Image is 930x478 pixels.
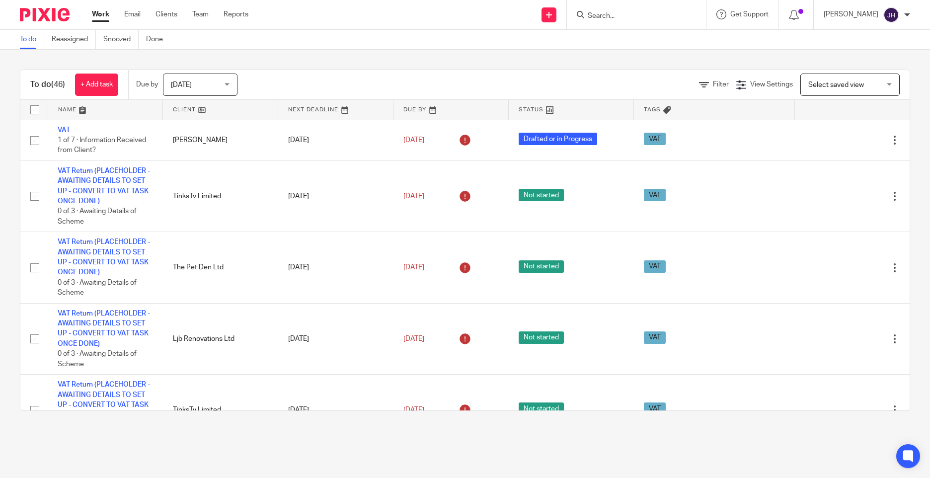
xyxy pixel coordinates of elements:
[278,120,393,160] td: [DATE]
[20,30,44,49] a: To do
[124,9,141,19] a: Email
[58,350,137,368] span: 0 of 3 · Awaiting Details of Scheme
[644,133,666,145] span: VAT
[136,80,158,89] p: Due by
[163,232,278,303] td: The Pet Den Ltd
[92,9,109,19] a: Work
[52,30,96,49] a: Reassigned
[58,310,150,347] a: VAT Return (PLACEHOLDER - AWAITING DETAILS TO SET UP - CONVERT TO VAT TASK ONCE DONE)
[155,9,177,19] a: Clients
[824,9,878,19] p: [PERSON_NAME]
[163,375,278,446] td: TinksTv Limited
[644,107,661,112] span: Tags
[146,30,170,49] a: Done
[519,402,564,415] span: Not started
[58,127,70,134] a: VAT
[644,331,666,344] span: VAT
[713,81,729,88] span: Filter
[403,335,424,342] span: [DATE]
[75,74,118,96] a: + Add task
[644,260,666,273] span: VAT
[163,120,278,160] td: [PERSON_NAME]
[20,8,70,21] img: Pixie
[58,239,150,276] a: VAT Return (PLACEHOLDER - AWAITING DETAILS TO SET UP - CONVERT TO VAT TASK ONCE DONE)
[278,232,393,303] td: [DATE]
[587,12,676,21] input: Search
[224,9,248,19] a: Reports
[30,80,65,90] h1: To do
[278,160,393,232] td: [DATE]
[103,30,139,49] a: Snoozed
[278,303,393,374] td: [DATE]
[519,331,564,344] span: Not started
[644,189,666,201] span: VAT
[644,402,666,415] span: VAT
[883,7,899,23] img: svg%3E
[58,167,150,205] a: VAT Return (PLACEHOLDER - AWAITING DETAILS TO SET UP - CONVERT TO VAT TASK ONCE DONE)
[163,160,278,232] td: TinksTv Limited
[519,189,564,201] span: Not started
[403,193,424,200] span: [DATE]
[403,406,424,413] span: [DATE]
[519,133,597,145] span: Drafted or in Progress
[58,137,146,154] span: 1 of 7 · Information Received from Client?
[750,81,793,88] span: View Settings
[51,80,65,88] span: (46)
[278,375,393,446] td: [DATE]
[808,81,864,88] span: Select saved view
[171,81,192,88] span: [DATE]
[163,303,278,374] td: Ljb Renovations Ltd
[519,260,564,273] span: Not started
[58,381,150,418] a: VAT Return (PLACEHOLDER - AWAITING DETAILS TO SET UP - CONVERT TO VAT TASK ONCE DONE)
[403,264,424,271] span: [DATE]
[730,11,769,18] span: Get Support
[58,279,137,297] span: 0 of 3 · Awaiting Details of Scheme
[58,208,137,225] span: 0 of 3 · Awaiting Details of Scheme
[192,9,209,19] a: Team
[403,137,424,144] span: [DATE]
